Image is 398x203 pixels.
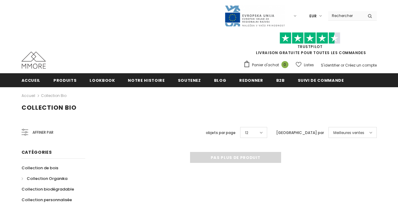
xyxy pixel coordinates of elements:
span: Suivi de commande [298,77,344,83]
span: Collection Organika [27,176,67,181]
span: Panier d'achat [252,62,279,68]
a: Collection Bio [41,93,66,98]
a: Javni Razpis [224,13,285,18]
a: Blog [214,73,226,87]
span: Produits [53,77,77,83]
span: LIVRAISON GRATUITE POUR TOUTES LES COMMANDES [243,35,377,55]
a: Panier d'achat 0 [243,60,291,70]
a: S'identifier [321,63,340,68]
img: Cas MMORE [22,52,46,69]
span: Blog [214,77,226,83]
a: Notre histoire [128,73,165,87]
a: Accueil [22,73,41,87]
img: Faites confiance aux étoiles pilotes [280,32,340,44]
span: EUR [309,13,317,19]
a: Lookbook [90,73,115,87]
input: Search Site [328,11,363,20]
a: Accueil [22,92,35,99]
a: Créez un compte [345,63,377,68]
a: Listes [296,60,314,70]
span: Meilleures ventes [333,130,364,136]
span: Collection personnalisée [22,197,72,203]
span: Collection de bois [22,165,58,171]
label: objets par page [206,130,236,136]
span: soutenez [178,77,201,83]
span: Lookbook [90,77,115,83]
span: 0 [281,61,288,68]
a: TrustPilot [298,44,323,49]
span: Accueil [22,77,41,83]
span: Redonner [239,77,263,83]
span: or [341,63,344,68]
a: Produits [53,73,77,87]
a: Collection Organika [22,173,67,184]
span: Notre histoire [128,77,165,83]
span: 12 [245,130,248,136]
span: Catégories [22,149,52,155]
span: Collection Bio [22,103,77,112]
a: Suivi de commande [298,73,344,87]
span: Affiner par [32,129,53,136]
label: [GEOGRAPHIC_DATA] par [276,130,324,136]
span: Collection biodégradable [22,186,74,192]
a: B2B [276,73,285,87]
span: Listes [304,62,314,68]
a: Collection de bois [22,163,58,173]
a: Collection biodégradable [22,184,74,194]
img: Javni Razpis [224,5,285,27]
a: Redonner [239,73,263,87]
a: soutenez [178,73,201,87]
span: B2B [276,77,285,83]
